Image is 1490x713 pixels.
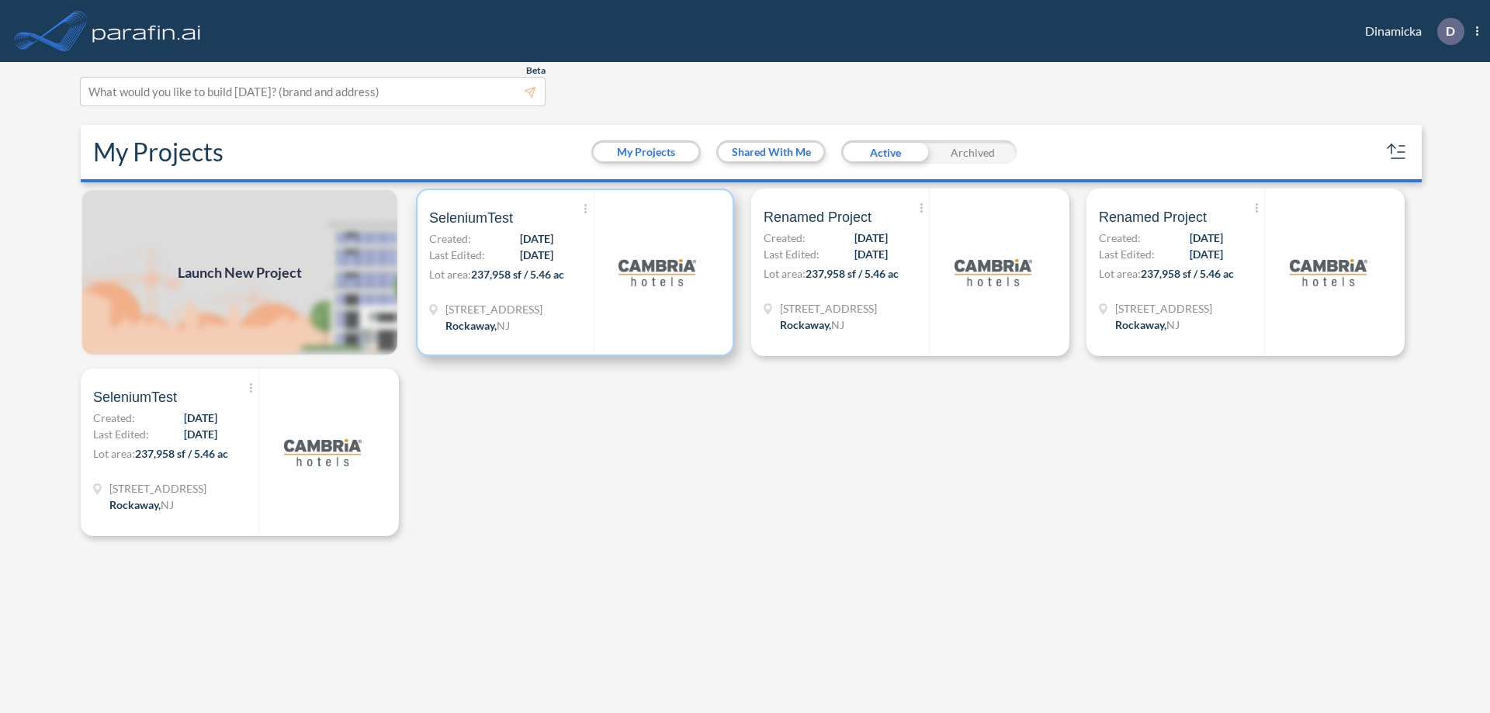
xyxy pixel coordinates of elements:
[1099,267,1141,280] span: Lot area:
[1115,317,1180,333] div: Rockaway, NJ
[619,234,696,311] img: logo
[1384,140,1409,164] button: sort
[831,318,844,331] span: NJ
[1190,230,1223,246] span: [DATE]
[93,410,135,426] span: Created:
[93,447,135,460] span: Lot area:
[81,189,399,356] a: Launch New Project
[1099,246,1155,262] span: Last Edited:
[429,230,471,247] span: Created:
[184,426,217,442] span: [DATE]
[1190,246,1223,262] span: [DATE]
[854,246,888,262] span: [DATE]
[764,208,871,227] span: Renamed Project
[520,230,553,247] span: [DATE]
[1446,24,1455,38] p: D
[955,234,1032,311] img: logo
[841,140,929,164] div: Active
[1115,300,1212,317] span: 321 Mt Hope Ave
[445,319,497,332] span: Rockaway ,
[780,300,877,317] span: 321 Mt Hope Ave
[445,301,542,317] span: 321 Mt Hope Ave
[109,498,161,511] span: Rockaway ,
[1115,318,1166,331] span: Rockaway ,
[93,137,223,167] h2: My Projects
[764,267,806,280] span: Lot area:
[594,143,698,161] button: My Projects
[1141,267,1234,280] span: 237,958 sf / 5.46 ac
[429,209,513,227] span: SeleniumTest
[854,230,888,246] span: [DATE]
[161,498,174,511] span: NJ
[1166,318,1180,331] span: NJ
[780,317,844,333] div: Rockaway, NJ
[184,410,217,426] span: [DATE]
[780,318,831,331] span: Rockaway ,
[89,16,204,47] img: logo
[93,426,149,442] span: Last Edited:
[81,189,399,356] img: add
[520,247,553,263] span: [DATE]
[526,64,546,77] span: Beta
[178,262,302,283] span: Launch New Project
[764,246,819,262] span: Last Edited:
[445,317,510,334] div: Rockaway, NJ
[135,447,228,460] span: 237,958 sf / 5.46 ac
[1099,230,1141,246] span: Created:
[764,230,806,246] span: Created:
[93,388,177,407] span: SeleniumTest
[1290,234,1367,311] img: logo
[109,480,206,497] span: 321 Mt Hope Ave
[471,268,564,281] span: 237,958 sf / 5.46 ac
[806,267,899,280] span: 237,958 sf / 5.46 ac
[1099,208,1207,227] span: Renamed Project
[1342,18,1478,45] div: Dinamicka
[284,414,362,491] img: logo
[109,497,174,513] div: Rockaway, NJ
[719,143,823,161] button: Shared With Me
[497,319,510,332] span: NJ
[429,268,471,281] span: Lot area:
[429,247,485,263] span: Last Edited:
[929,140,1017,164] div: Archived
